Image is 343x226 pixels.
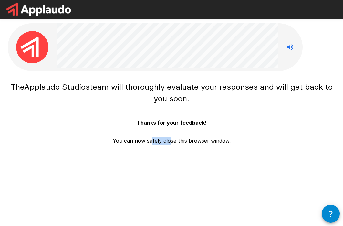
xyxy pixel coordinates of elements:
[137,119,207,126] b: Thanks for your feedback!
[284,41,297,54] button: Stop reading questions aloud
[11,82,24,92] span: The
[16,31,48,63] img: applaudo_avatar.png
[90,82,335,103] span: team will thoroughly evaluate your responses and will get back to you soon.
[113,132,231,145] p: You can now safely close this browser window.
[24,82,90,92] span: Applaudo Studios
